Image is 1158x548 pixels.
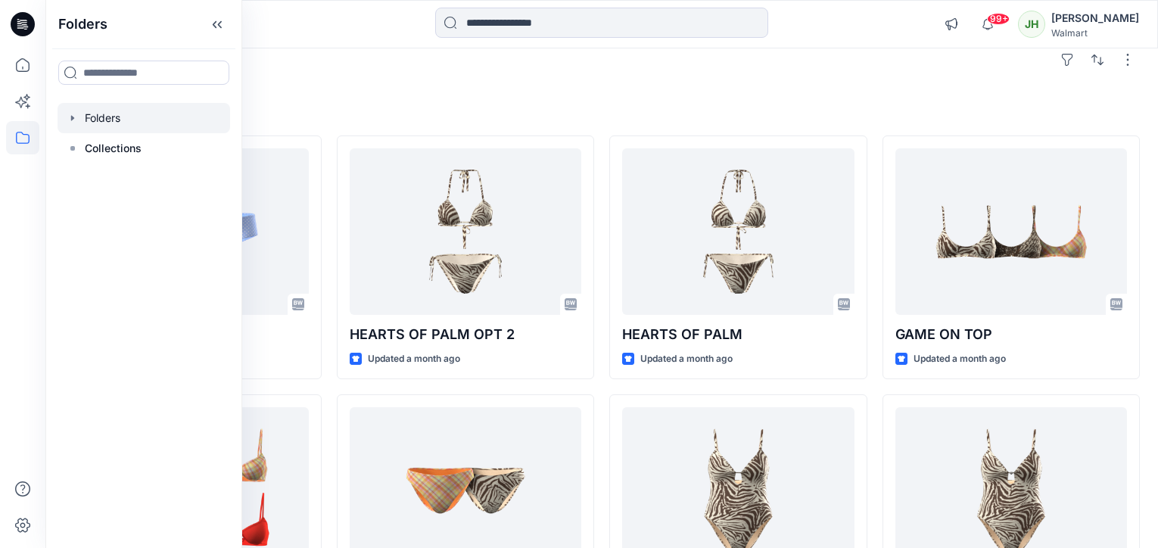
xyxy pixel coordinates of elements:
p: Collections [85,139,142,157]
a: GAME ON TOP [895,148,1128,315]
a: HEARTS OF PALM [622,148,854,315]
a: HEARTS OF PALM OPT 2 [350,148,582,315]
p: Updated a month ago [914,351,1006,367]
p: GAME ON TOP [895,324,1128,345]
div: JH [1018,11,1045,38]
span: 99+ [987,13,1010,25]
p: Updated a month ago [368,351,460,367]
p: Updated a month ago [640,351,733,367]
div: [PERSON_NAME] [1051,9,1139,27]
p: HEARTS OF PALM OPT 2 [350,324,582,345]
h4: Styles [64,102,1140,120]
p: HEARTS OF PALM [622,324,854,345]
div: Walmart [1051,27,1139,39]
